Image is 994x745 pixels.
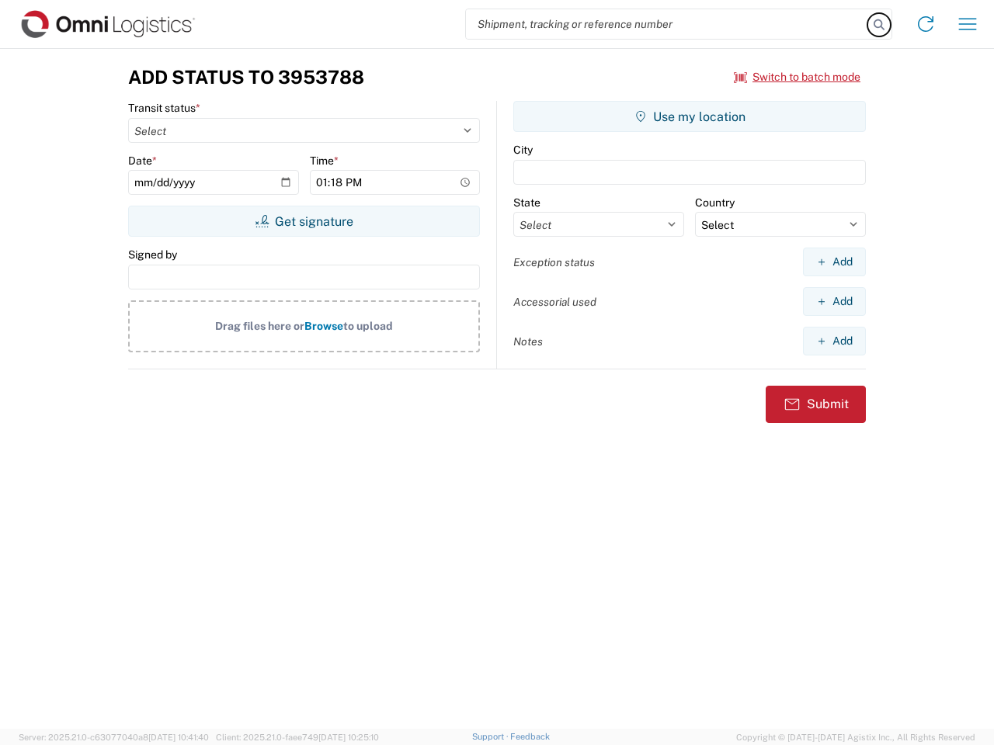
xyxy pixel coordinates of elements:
[510,732,550,741] a: Feedback
[736,730,975,744] span: Copyright © [DATE]-[DATE] Agistix Inc., All Rights Reserved
[216,733,379,742] span: Client: 2025.21.0-faee749
[766,386,866,423] button: Submit
[513,255,595,269] label: Exception status
[128,101,200,115] label: Transit status
[343,320,393,332] span: to upload
[513,295,596,309] label: Accessorial used
[318,733,379,742] span: [DATE] 10:25:10
[513,334,543,348] label: Notes
[148,733,209,742] span: [DATE] 10:41:40
[695,196,735,210] label: Country
[128,248,177,262] label: Signed by
[128,206,480,237] button: Get signature
[513,143,533,157] label: City
[734,64,860,90] button: Switch to batch mode
[128,66,364,88] h3: Add Status to 3953788
[803,327,866,355] button: Add
[472,732,511,741] a: Support
[128,154,157,168] label: Date
[513,101,866,132] button: Use my location
[310,154,339,168] label: Time
[803,287,866,316] button: Add
[215,320,304,332] span: Drag files here or
[19,733,209,742] span: Server: 2025.21.0-c63077040a8
[513,196,540,210] label: State
[466,9,868,39] input: Shipment, tracking or reference number
[304,320,343,332] span: Browse
[803,248,866,276] button: Add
